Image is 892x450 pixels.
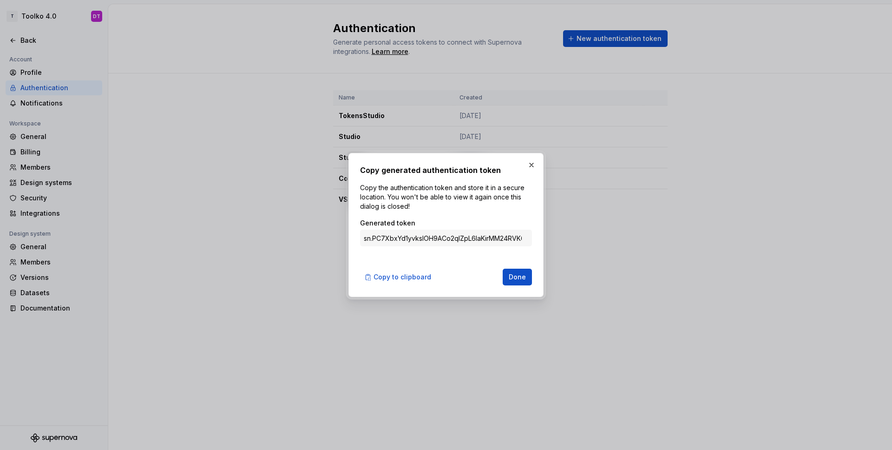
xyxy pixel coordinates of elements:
button: Copy to clipboard [360,269,437,285]
button: Done [503,269,532,285]
p: Copy the authentication token and store it in a secure location. You won't be able to view it aga... [360,183,532,211]
label: Generated token [360,218,415,228]
span: Copy to clipboard [374,272,431,282]
span: Done [509,272,526,282]
h2: Copy generated authentication token [360,165,532,176]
